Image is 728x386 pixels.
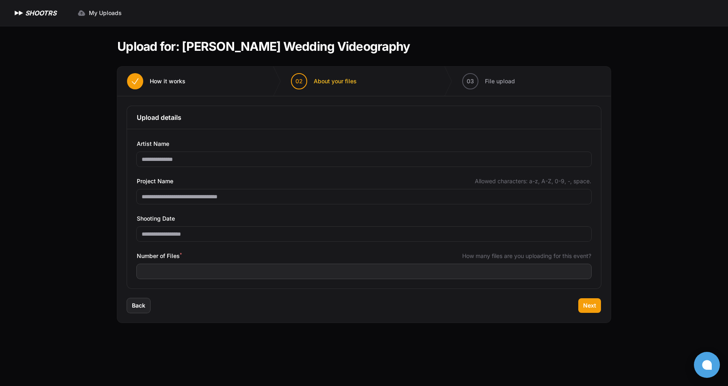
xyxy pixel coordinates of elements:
[281,67,366,96] button: 02 About your files
[583,301,596,310] span: Next
[137,139,169,149] span: Artist Name
[578,298,601,313] button: Next
[137,176,173,186] span: Project Name
[13,8,25,18] img: SHOOTRS
[314,77,357,85] span: About your files
[150,77,185,85] span: How it works
[25,8,56,18] h1: SHOOTRS
[127,298,150,313] button: Back
[137,251,182,261] span: Number of Files
[132,301,145,310] span: Back
[137,113,591,122] h3: Upload details
[117,67,195,96] button: How it works
[117,39,410,54] h1: Upload for: [PERSON_NAME] Wedding Videography
[13,8,56,18] a: SHOOTRS SHOOTRS
[475,177,591,185] span: Allowed characters: a-z, A-Z, 0-9, -, space.
[467,77,474,85] span: 03
[462,252,591,260] span: How many files are you uploading for this event?
[485,77,515,85] span: File upload
[295,77,303,85] span: 02
[452,67,525,96] button: 03 File upload
[73,6,127,20] a: My Uploads
[89,9,122,17] span: My Uploads
[694,352,720,378] button: Open chat window
[137,214,175,223] span: Shooting Date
